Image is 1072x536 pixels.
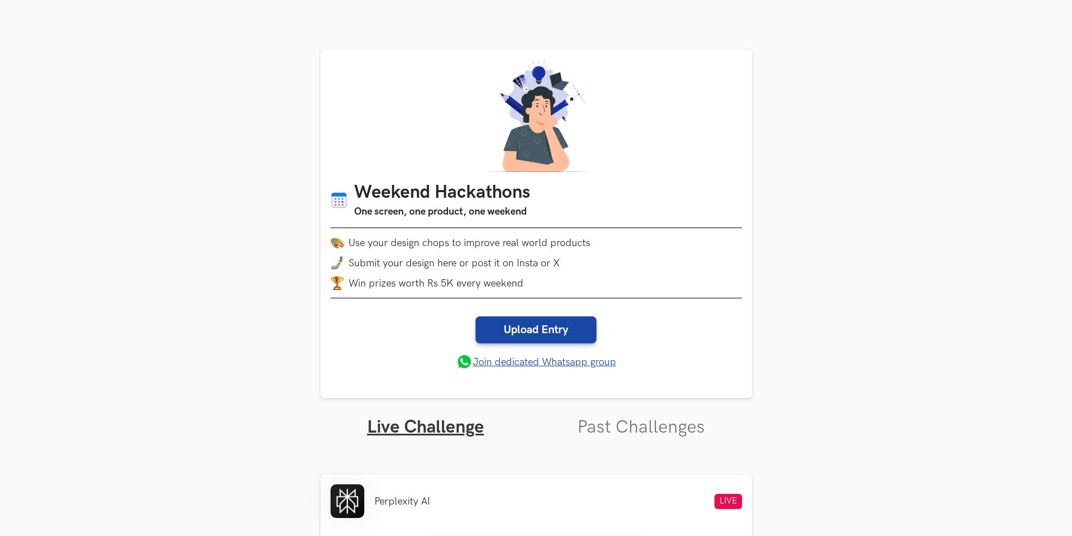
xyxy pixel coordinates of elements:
h3: One screen, one product, one weekend [354,204,530,220]
img: A designer thinking [482,60,590,172]
a: Live Challenge [367,416,484,438]
img: palette.png [331,236,344,249]
a: Join dedicated Whatsapp group [456,353,616,370]
img: mobile-in-hand.png [331,256,344,270]
li: Win prizes worth Rs 5K every weekend [331,276,742,290]
img: Calendar icon [331,192,347,209]
a: Upload Entry [476,316,596,343]
a: Past Challenges [577,416,705,438]
ul: Tabs Interface [320,398,752,438]
span: LIVE [714,494,742,509]
li: Perplexity AI [374,496,430,507]
img: trophy.png [331,276,344,290]
h1: Weekend Hackathons [354,182,530,204]
li: Use your design chops to improve real world products [331,236,742,249]
img: whatsapp.png [456,353,473,370]
span: Submit your design here or post it on Insta or X [349,257,560,269]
